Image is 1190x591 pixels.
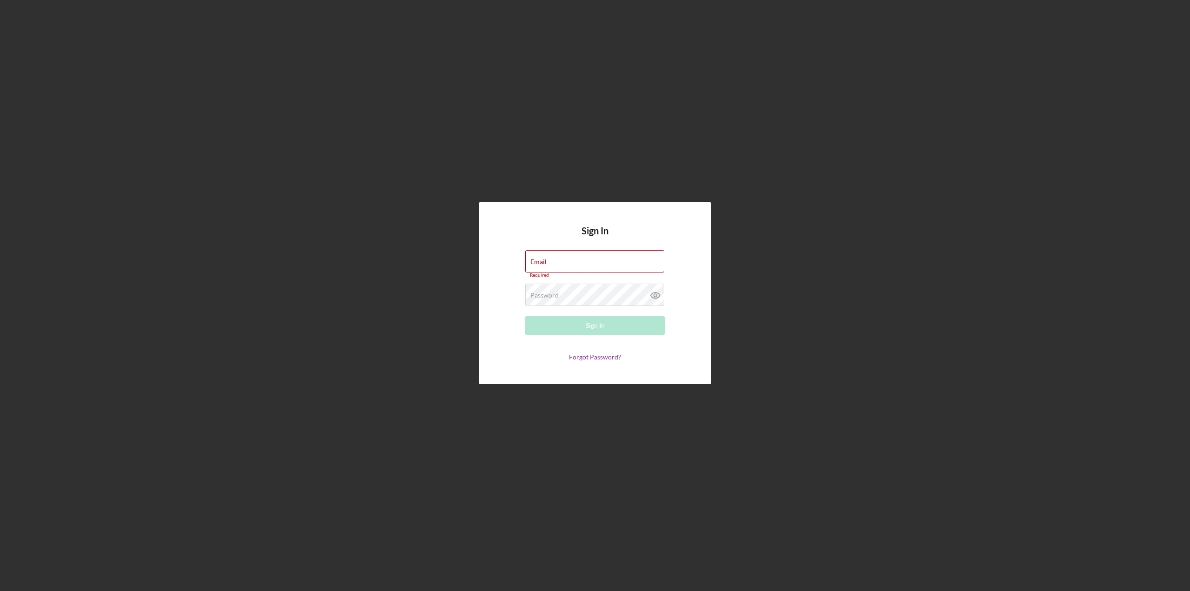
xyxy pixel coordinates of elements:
[525,272,665,278] div: Required
[586,316,605,335] div: Sign In
[569,353,621,361] a: Forgot Password?
[530,292,559,299] label: Password
[530,258,547,266] label: Email
[582,226,608,250] h4: Sign In
[525,316,665,335] button: Sign In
